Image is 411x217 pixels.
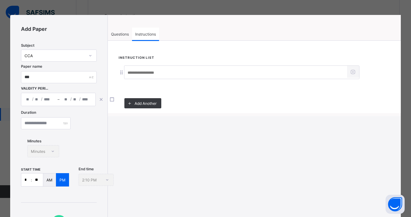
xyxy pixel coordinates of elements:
span: / [41,96,42,102]
label: Duration [21,110,36,115]
button: Open asap [386,195,405,214]
span: Subject [21,43,34,48]
span: Instruction List [119,56,154,59]
span: Minutes [27,139,41,143]
p: AM [46,178,52,182]
span: Add Paper [21,26,97,32]
span: Questions [111,32,129,37]
span: / [32,96,33,102]
span: Instructions [135,32,156,37]
span: / [70,96,72,102]
span: End time [79,167,94,171]
span: / [79,96,80,102]
p: : [31,178,32,182]
span: – [58,97,59,102]
div: CCA [24,53,85,58]
span: start time [21,167,40,171]
span: Add Another [135,101,157,106]
p: PM [59,178,66,182]
span: Validity Period [21,86,49,91]
label: Paper name [21,64,42,69]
